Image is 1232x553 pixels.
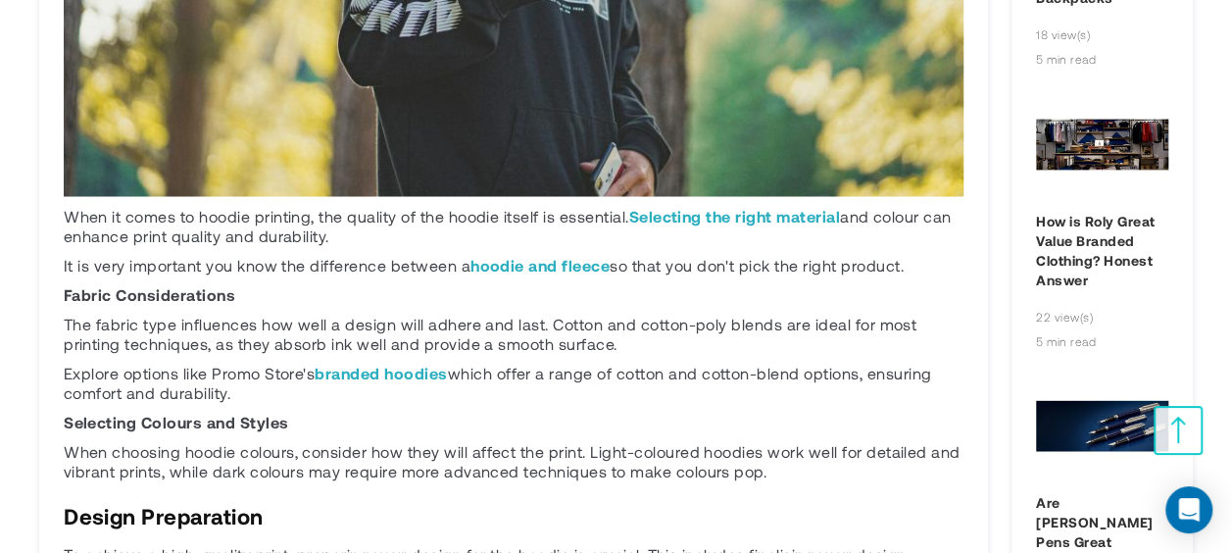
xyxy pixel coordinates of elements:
span: 22 view(s) [1036,309,1093,324]
a: Are Waterman Pens Great Executive Gifts? Discover the Appeal [1036,373,1168,482]
p: Explore options like Promo Store's which offer a range of cotton and cotton-blend options, ensuri... [64,363,963,402]
strong: Fabric Considerations [64,284,235,303]
span: 5 min read [1036,52,1096,67]
a: hoodie and fleece [470,255,610,274]
div: Open Intercom Messenger [1165,486,1212,533]
a: branded hoodies [315,363,447,381]
p: When it comes to hoodie printing, the quality of the hoodie itself is essential. and colour can e... [64,206,963,245]
h2: Design Preparation [64,505,963,525]
img: How is Roly Great Value Branded Clothing list img [1036,91,1168,197]
p: It is very important you know the difference between a so that you don't pick the right product. [64,255,963,275]
img: Waterman Pens list img [1036,373,1168,478]
strong: Selecting Colours and Styles [64,412,288,430]
span: 18 view(s) [1036,27,1090,42]
p: The fabric type influences how well a design will adhere and last. Cotton and cotton-poly blends ... [64,314,963,353]
a: How is Roly Great Value Branded Clothing? Honest Answer [1036,91,1168,201]
p: When choosing hoodie colours, consider how they will affect the print. Light-coloured hoodies wor... [64,441,963,480]
a: How is Roly Great Value Branded Clothing? Honest Answer [1036,211,1168,289]
span: 5 min read [1036,333,1096,348]
a: Selecting the right material [628,206,839,225]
